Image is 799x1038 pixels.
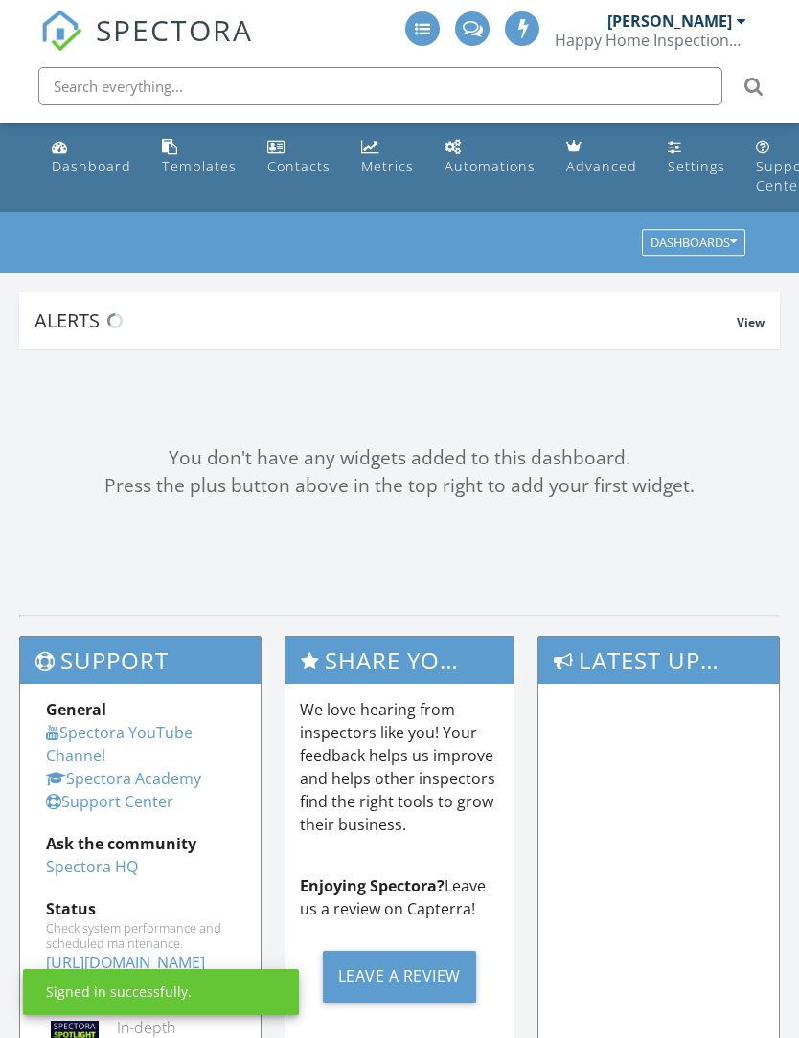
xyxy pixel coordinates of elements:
[46,768,201,789] a: Spectora Academy
[46,920,235,951] div: Check system performance and scheduled maintenance.
[361,157,414,175] div: Metrics
[40,26,253,66] a: SPECTORA
[38,67,722,105] input: Search everything...
[437,130,543,185] a: Automations (Advanced)
[642,230,745,257] button: Dashboards
[154,130,244,185] a: Templates
[538,637,779,684] h3: Latest Updates
[162,157,237,175] div: Templates
[445,157,536,175] div: Automations
[267,157,331,175] div: Contacts
[19,444,780,472] div: You don't have any widgets added to this dashboard.
[44,130,139,185] a: Dashboard
[260,130,338,185] a: Contacts
[46,982,192,1002] div: Signed in successfully.
[19,472,780,500] div: Press the plus button above in the top right to add your first widget.
[46,791,173,812] a: Support Center
[651,237,737,250] div: Dashboards
[300,698,500,836] p: We love hearing from inspectors like you! Your feedback helps us improve and helps other inspecto...
[555,31,746,50] div: Happy Home Inspections, LLC
[559,130,645,185] a: Advanced
[323,951,476,1003] div: Leave a Review
[46,722,193,766] a: Spectora YouTube Channel
[607,11,732,31] div: [PERSON_NAME]
[46,832,235,855] div: Ask the community
[46,897,235,920] div: Status
[40,10,82,52] img: The Best Home Inspection Software - Spectora
[300,875,445,896] strong: Enjoying Spectora?
[46,856,138,877] a: Spectora HQ
[300,874,500,920] p: Leave us a review on Capterra!
[354,130,422,185] a: Metrics
[52,157,131,175] div: Dashboard
[20,637,261,684] h3: Support
[46,699,106,720] strong: General
[285,637,514,684] h3: Share Your Spectora Experience
[300,936,500,1017] a: Leave a Review
[660,130,733,185] a: Settings
[668,157,725,175] div: Settings
[96,10,253,50] span: SPECTORA
[46,952,205,973] a: [URL][DOMAIN_NAME]
[34,307,737,333] div: Alerts
[566,157,637,175] div: Advanced
[737,314,765,330] span: View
